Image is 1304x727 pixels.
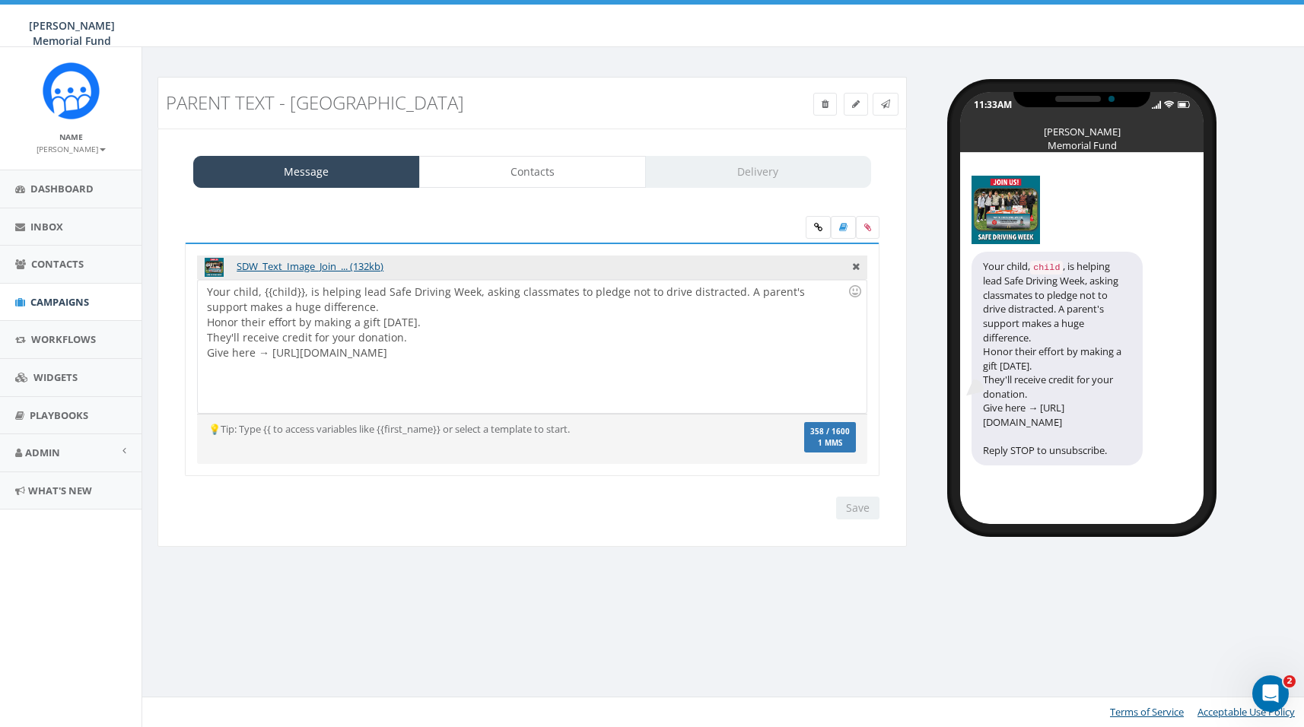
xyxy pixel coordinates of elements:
[881,97,890,110] span: Send Test Message
[30,220,63,233] span: Inbox
[1283,675,1296,687] span: 2
[25,446,60,459] span: Admin
[193,156,420,188] a: Message
[29,18,115,48] span: [PERSON_NAME] Memorial Fund
[37,144,106,154] small: [PERSON_NAME]
[810,427,850,437] span: 358 / 1600
[166,93,710,113] h3: Parent Text - [GEOGRAPHIC_DATA]
[831,216,856,239] label: Insert Template Text
[31,257,84,271] span: Contacts
[419,156,646,188] a: Contacts
[1110,705,1184,719] a: Terms of Service
[822,97,829,110] span: Delete Campaign
[197,422,755,437] div: 💡Tip: Type {{ to access variables like {{first_name}} or select a template to start.
[43,62,100,119] img: Rally_Corp_Icon.png
[30,408,88,422] span: Playbooks
[856,216,879,239] span: Attach your media
[1030,261,1063,275] code: child
[1044,125,1120,132] div: [PERSON_NAME] Memorial Fund
[31,332,96,346] span: Workflows
[972,252,1143,465] div: Your child, , is helping lead Safe Driving Week, asking classmates to pledge not to drive distrac...
[810,440,850,447] span: 1 MMS
[198,280,866,413] div: Your child, {{child}}, is helping lead Safe Driving Week, asking classmates to pledge not to driv...
[852,97,860,110] span: Edit Campaign
[974,98,1012,111] div: 11:33AM
[237,259,383,273] a: SDW_Text_Image_Join_... (132kb)
[28,484,92,497] span: What's New
[30,182,94,195] span: Dashboard
[37,141,106,155] a: [PERSON_NAME]
[1197,705,1295,719] a: Acceptable Use Policy
[33,370,78,384] span: Widgets
[30,295,89,309] span: Campaigns
[1252,675,1289,712] iframe: Intercom live chat
[59,132,83,142] small: Name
